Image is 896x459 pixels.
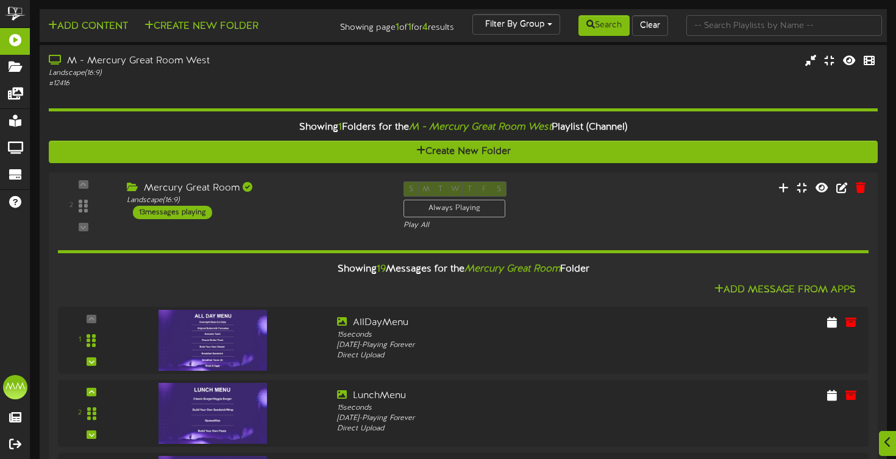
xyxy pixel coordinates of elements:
div: M - Mercury Great Room West [49,54,383,68]
i: M - Mercury Great Room West [409,122,552,133]
div: 13 messages playing [133,206,212,219]
i: Mercury Great Room [464,264,560,275]
div: Landscape ( 16:9 ) [49,68,383,79]
div: Play All [404,220,592,231]
div: [DATE] - Playing Forever [337,413,656,424]
div: Direct Upload [337,351,656,361]
img: e7684e0b-9992-4e43-a6eb-bd5dd807fac1.jpg [158,383,267,444]
div: [DATE] - Playing Forever [337,340,656,351]
div: Direct Upload [337,424,656,434]
button: Search [578,15,630,36]
strong: 1 [396,22,399,33]
button: Add Message From Apps [711,282,859,298]
div: Mercury Great Room [127,181,385,195]
div: Showing Messages for the Folder [49,256,878,282]
div: # 12416 [49,79,383,89]
div: LunchMenu [337,389,656,403]
button: Create New Folder [49,141,878,163]
img: 4d7ca8a6-ccec-4485-8374-2c02360ada7a.jpg [158,310,267,371]
div: Landscape ( 16:9 ) [127,195,385,206]
div: Always Playing [404,200,505,217]
button: Create New Folder [141,19,262,34]
button: Clear [632,15,668,36]
strong: 4 [422,22,428,33]
div: MM [3,375,27,399]
div: AllDayMenu [337,316,656,330]
div: Showing page of for results [321,14,463,35]
button: Filter By Group [472,14,560,35]
span: 19 [377,264,386,275]
div: 15 seconds [337,403,656,413]
input: -- Search Playlists by Name -- [686,15,882,36]
div: Showing Folders for the Playlist (Channel) [40,114,887,141]
button: Add Content [44,19,132,34]
strong: 1 [408,22,411,33]
span: 1 [338,122,342,133]
div: 15 seconds [337,330,656,340]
